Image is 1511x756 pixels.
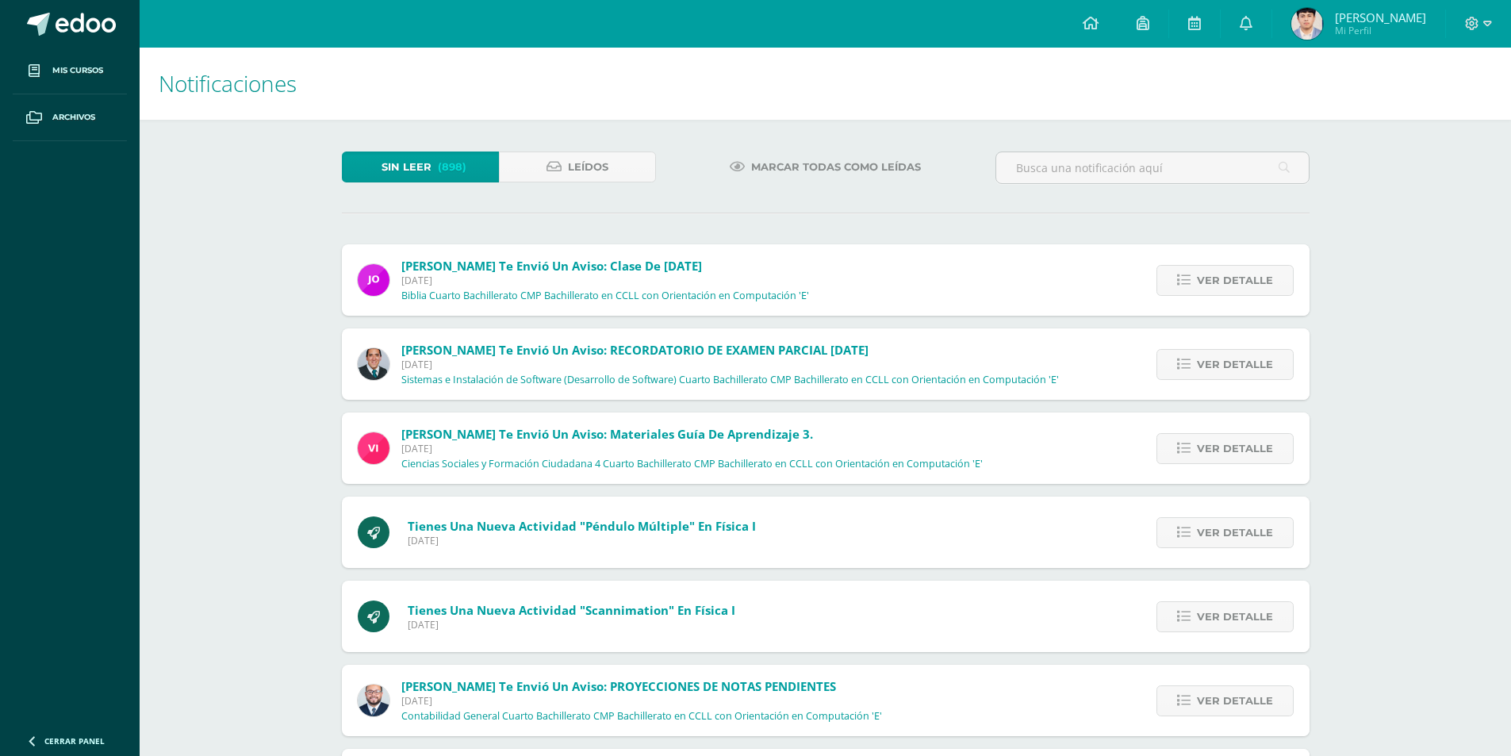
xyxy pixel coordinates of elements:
span: Ver detalle [1197,518,1273,547]
img: eaa624bfc361f5d4e8a554d75d1a3cf6.png [358,685,389,716]
span: Mis cursos [52,64,103,77]
a: Sin leer(898) [342,152,499,182]
img: 6614adf7432e56e5c9e182f11abb21f1.png [358,264,389,296]
span: Leídos [568,152,608,182]
span: [DATE] [401,358,1059,371]
span: Ver detalle [1197,686,1273,716]
a: Leídos [499,152,656,182]
span: Tienes una nueva actividad "Scannimation" En Física I [408,602,735,618]
span: Notificaciones [159,68,297,98]
span: Ver detalle [1197,350,1273,379]
span: Tienes una nueva actividad "Péndulo múltiple" En Física I [408,518,756,534]
span: Ver detalle [1197,266,1273,295]
img: 49ba26a322375c63bf6958e4c6388443.png [1291,8,1323,40]
span: [PERSON_NAME] [1335,10,1426,25]
a: Archivos [13,94,127,141]
img: bd6d0aa147d20350c4821b7c643124fa.png [358,432,389,464]
p: Biblia Cuarto Bachillerato CMP Bachillerato en CCLL con Orientación en Computación 'E' [401,290,809,302]
input: Busca una notificación aquí [996,152,1309,183]
span: Ver detalle [1197,602,1273,631]
span: Marcar todas como leídas [751,152,921,182]
span: [PERSON_NAME] te envió un aviso: RECORDATORIO DE EXAMEN PARCIAL [DATE] [401,342,869,358]
span: [DATE] [401,274,809,287]
span: Sin leer [382,152,431,182]
span: Mi Perfil [1335,24,1426,37]
span: [DATE] [401,442,983,455]
span: [PERSON_NAME] te envió un aviso: Materiales Guía de aprendizaje 3. [401,426,813,442]
span: [DATE] [408,618,735,631]
a: Mis cursos [13,48,127,94]
p: Contabilidad General Cuarto Bachillerato CMP Bachillerato en CCLL con Orientación en Computación 'E' [401,710,882,723]
span: [PERSON_NAME] te envió un aviso: PROYECCIONES DE NOTAS PENDIENTES [401,678,836,694]
span: Ver detalle [1197,434,1273,463]
p: Sistemas e Instalación de Software (Desarrollo de Software) Cuarto Bachillerato CMP Bachillerato ... [401,374,1059,386]
span: Cerrar panel [44,735,105,746]
span: [DATE] [408,534,756,547]
span: Archivos [52,111,95,124]
img: 2306758994b507d40baaa54be1d4aa7e.png [358,348,389,380]
span: [DATE] [401,694,882,708]
a: Marcar todas como leídas [710,152,941,182]
p: Ciencias Sociales y Formación Ciudadana 4 Cuarto Bachillerato CMP Bachillerato en CCLL con Orient... [401,458,983,470]
span: [PERSON_NAME] te envió un aviso: Clase de [DATE] [401,258,702,274]
span: (898) [438,152,466,182]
